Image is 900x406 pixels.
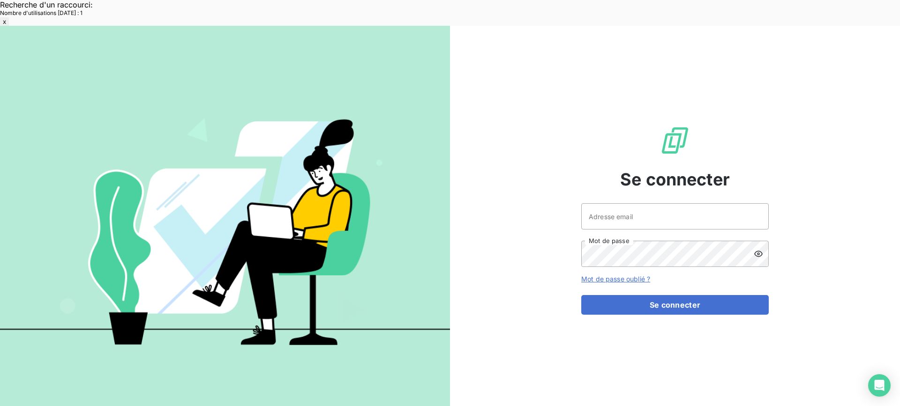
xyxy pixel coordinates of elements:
img: Logo LeanPay [660,125,690,155]
input: placeholder [581,203,769,229]
a: Mot de passe oublié ? [581,275,650,283]
div: Open Intercom Messenger [868,374,891,397]
button: Se connecter [581,295,769,315]
span: Se connecter [620,167,730,192]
